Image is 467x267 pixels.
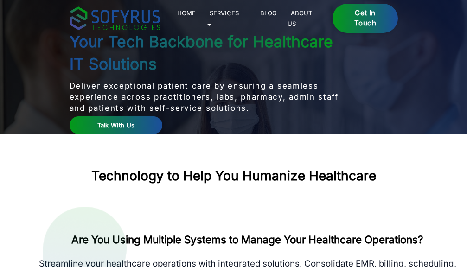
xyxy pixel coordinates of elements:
[257,7,281,19] a: Blog
[174,7,199,19] a: Home
[206,7,239,29] a: Services 🞃
[288,7,313,29] a: About Us
[70,116,163,134] a: Talk With Us
[70,80,343,114] p: Deliver exceptional patient care by ensuring a seamless experience across practitioners, labs, ph...
[70,6,160,30] img: sofyrus
[35,233,460,247] h2: Are You Using Multiple Systems to Manage Your Healthcare Operations?
[333,4,397,33] a: Get in Touch
[91,168,376,184] h2: Technology to Help You Humanize Healthcare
